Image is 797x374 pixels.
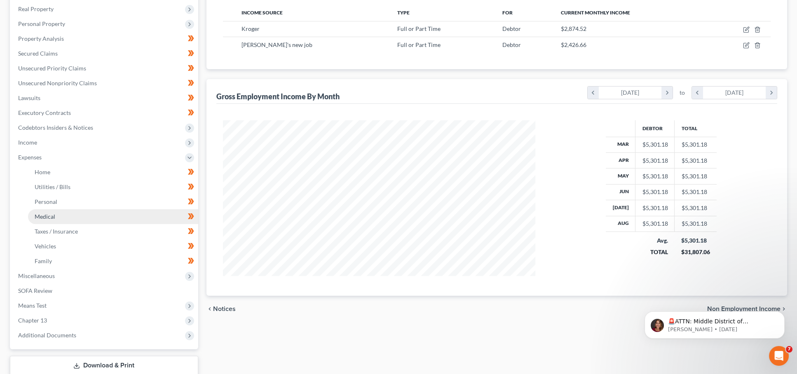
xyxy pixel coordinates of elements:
i: chevron_left [692,86,703,99]
a: Utilities / Bills [28,180,198,194]
iframe: Intercom notifications message [632,294,797,352]
span: 7 [786,346,792,353]
span: Means Test [18,302,47,309]
i: chevron_right [766,86,777,99]
div: $5,301.18 [642,172,668,180]
div: [DATE] [703,86,766,99]
th: Total [675,120,717,137]
span: Executory Contracts [18,109,71,116]
span: [PERSON_NAME]'s new job [241,41,312,48]
i: chevron_left [206,306,213,312]
a: Taxes / Insurance [28,224,198,239]
span: Home [35,168,50,175]
a: Medical [28,209,198,224]
td: $5,301.18 [675,184,717,200]
button: chevron_left Notices [206,306,236,312]
td: $5,301.18 [675,137,717,152]
a: SOFA Review [12,283,198,298]
span: SOFA Review [18,287,52,294]
span: Unsecured Nonpriority Claims [18,79,97,86]
span: Secured Claims [18,50,58,57]
div: Avg. [642,236,668,245]
th: [DATE] [606,200,635,216]
span: Codebtors Insiders & Notices [18,124,93,131]
span: Chapter 13 [18,317,47,324]
td: $5,301.18 [675,168,717,184]
th: Mar [606,137,635,152]
span: Personal Property [18,20,65,27]
span: Miscellaneous [18,272,55,279]
span: Debtor [502,41,520,48]
i: chevron_right [661,86,673,99]
span: Lawsuits [18,94,40,101]
span: Full or Part Time [397,25,441,32]
th: Apr [606,152,635,168]
span: Kroger [241,25,260,32]
span: Income [18,139,37,146]
div: $5,301.18 [681,236,710,245]
span: Expenses [18,154,42,161]
th: Aug [606,216,635,231]
div: $5,301.18 [642,220,668,228]
div: Gross Employment Income By Month [216,91,340,101]
span: Utilities / Bills [35,183,70,190]
a: Lawsuits [12,91,198,105]
span: Family [35,257,52,264]
span: Property Analysis [18,35,64,42]
span: Medical [35,213,55,220]
td: $5,301.18 [675,216,717,231]
a: Executory Contracts [12,105,198,120]
a: Personal [28,194,198,209]
div: $5,301.18 [642,140,668,149]
span: Full or Part Time [397,41,441,48]
span: For [502,9,512,16]
span: Income Source [241,9,283,16]
span: Real Property [18,5,54,12]
a: Home [28,165,198,180]
div: $5,301.18 [642,204,668,212]
div: TOTAL [642,248,668,256]
span: Personal [35,198,57,205]
span: Unsecured Priority Claims [18,65,86,72]
span: Taxes / Insurance [35,228,78,235]
span: to [680,89,685,97]
div: $5,301.18 [642,157,668,165]
span: Additional Documents [18,332,76,339]
th: Jun [606,184,635,200]
a: Property Analysis [12,31,198,46]
span: $2,426.66 [561,41,586,48]
a: Secured Claims [12,46,198,61]
div: [DATE] [599,86,662,99]
a: Vehicles [28,239,198,254]
span: $2,874.52 [561,25,586,32]
td: $5,301.18 [675,200,717,216]
th: May [606,168,635,184]
span: Notices [213,306,236,312]
i: chevron_left [588,86,599,99]
iframe: Intercom live chat [769,346,789,366]
a: Family [28,254,198,269]
a: Unsecured Priority Claims [12,61,198,76]
td: $5,301.18 [675,152,717,168]
div: $31,807.06 [681,248,710,256]
div: $5,301.18 [642,188,668,196]
span: Current Monthly Income [561,9,630,16]
span: Type [397,9,410,16]
span: Vehicles [35,243,56,250]
a: Unsecured Nonpriority Claims [12,76,198,91]
th: Debtor [635,120,675,137]
span: Debtor [502,25,520,32]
